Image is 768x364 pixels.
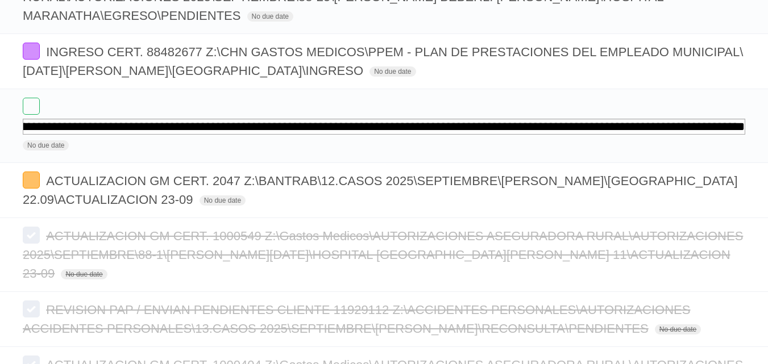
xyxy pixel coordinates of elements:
[23,140,69,150] span: No due date
[370,66,416,77] span: No due date
[23,98,40,115] label: Done
[23,43,40,60] label: Done
[23,229,743,281] span: ACTUALIZACION GM CERT. 1000549 Z:\Gastos Medicos\AUTORIZACIONES ASEGURADORA RURAL\AUTORIZACIONES ...
[23,300,40,317] label: Done
[247,11,293,22] span: No due date
[200,195,246,206] span: No due date
[23,303,690,336] span: REVISION PAP / ENVIAN PENDIENTES CLIENTE 11929112 Z:\ACCIDENTES PERSONALES\AUTORIZACIONES ACCIDEN...
[61,269,107,279] span: No due date
[655,324,701,334] span: No due date
[23,174,738,207] span: ACTUALIZACION GM CERT. 2047 Z:\BANTRAB\12.CASOS 2025\SEPTIEMBRE\[PERSON_NAME]\[GEOGRAPHIC_DATA] 2...
[23,45,743,78] span: INGRESO CERT. 88482677 Z:\CHN GASTOS MEDICOS\PPEM - PLAN DE PRESTACIONES DEL EMPLEADO MUNICIPAL\[...
[23,171,40,189] label: Done
[23,227,40,244] label: Done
